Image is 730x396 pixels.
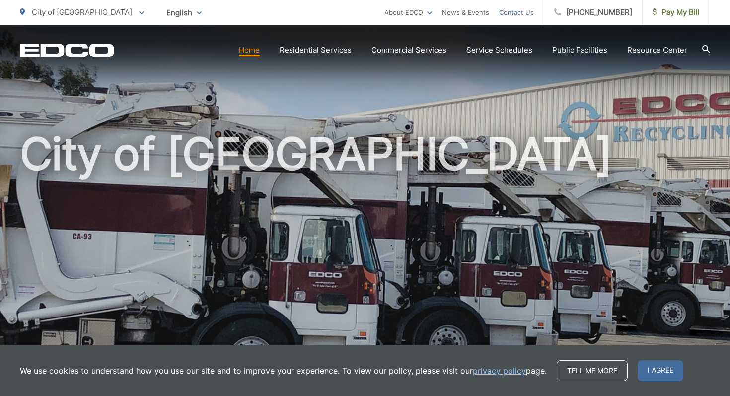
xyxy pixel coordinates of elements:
[20,365,547,377] p: We use cookies to understand how you use our site and to improve your experience. To view our pol...
[552,44,607,56] a: Public Facilities
[638,360,683,381] span: I agree
[627,44,687,56] a: Resource Center
[371,44,446,56] a: Commercial Services
[280,44,352,56] a: Residential Services
[384,6,432,18] a: About EDCO
[20,43,114,57] a: EDCD logo. Return to the homepage.
[239,44,260,56] a: Home
[653,6,700,18] span: Pay My Bill
[466,44,532,56] a: Service Schedules
[32,7,132,17] span: City of [GEOGRAPHIC_DATA]
[159,4,209,21] span: English
[499,6,534,18] a: Contact Us
[442,6,489,18] a: News & Events
[557,360,628,381] a: Tell me more
[473,365,526,377] a: privacy policy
